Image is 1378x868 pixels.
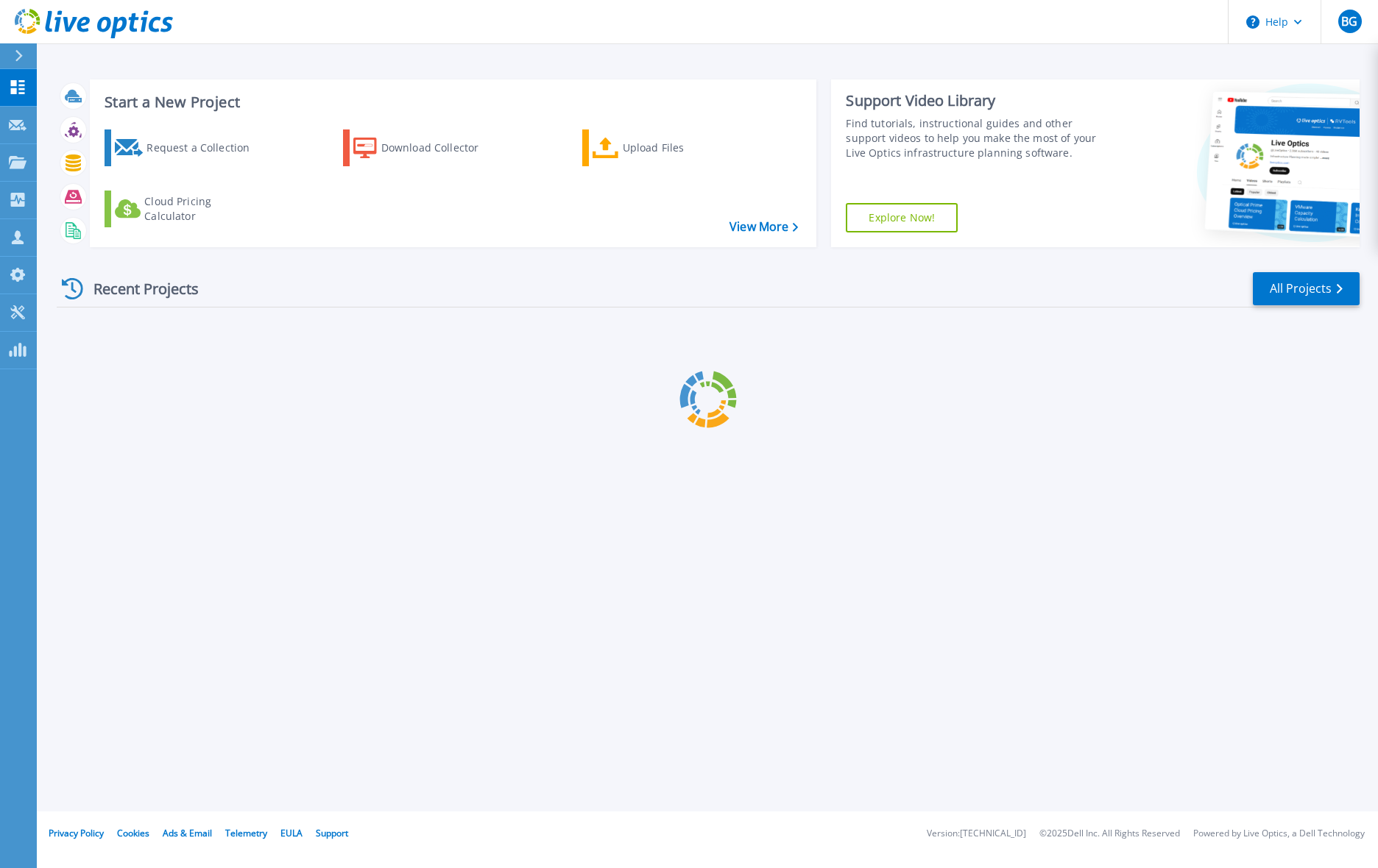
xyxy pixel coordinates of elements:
[163,827,212,839] a: Ads & Email
[729,220,798,234] a: View More
[1341,15,1357,27] span: BG
[623,133,741,163] div: Upload Files
[117,827,149,839] a: Cookies
[1253,272,1360,305] a: All Projects
[146,133,264,163] div: Request a Collection
[105,94,798,110] h3: Start a New Project
[105,191,269,227] a: Cloud Pricing Calculator
[582,129,746,166] a: Upload Files
[225,827,267,839] a: Telemetry
[927,829,1026,839] li: Version: [TECHNICAL_ID]
[846,91,1114,110] div: Support Video Library
[280,827,303,839] a: EULA
[343,129,507,166] a: Download Collector
[1039,829,1180,839] li: © 2025 Dell Inc. All Rights Reserved
[1193,829,1365,839] li: Powered by Live Optics, a Dell Technology
[381,133,499,163] div: Download Collector
[105,129,269,166] a: Request a Collection
[846,203,958,232] a: Explore Now!
[846,116,1114,160] div: Find tutorials, instructional guides and other support videos to help you make the most of your L...
[316,827,348,839] a: Support
[144,194,262,224] div: Cloud Pricing Calculator
[57,271,219,307] div: Recent Projects
[49,827,104,839] a: Privacy Policy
